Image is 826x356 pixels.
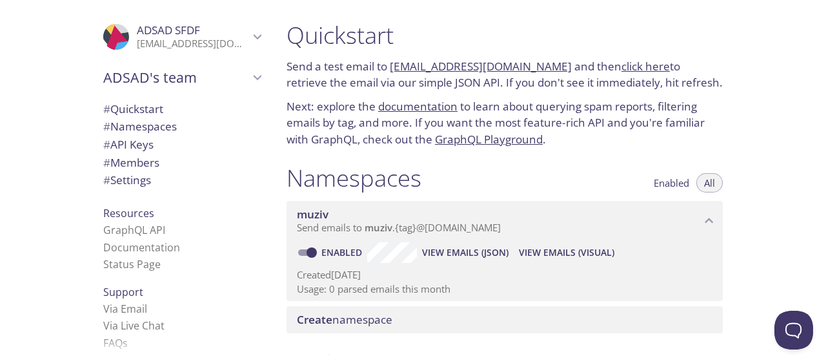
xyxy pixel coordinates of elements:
span: namespace [297,312,392,327]
span: View Emails (Visual) [519,245,614,260]
button: View Emails (JSON) [417,242,514,263]
p: Send a test email to and then to retrieve the email via our simple JSON API. If you don't see it ... [287,58,723,91]
p: Created [DATE] [297,268,712,282]
span: Namespaces [103,119,177,134]
a: GraphQL Playground [435,132,543,147]
h1: Quickstart [287,21,723,50]
div: Create namespace [287,306,723,333]
a: Status Page [103,257,161,271]
span: Quickstart [103,101,163,116]
span: View Emails (JSON) [422,245,509,260]
span: muziv [297,207,328,222]
div: ADSAD SFDF [93,16,271,58]
div: muziv namespace [287,201,723,241]
p: Next: explore the to learn about querying spam reports, filtering emails by tag, and more. If you... [287,98,723,148]
div: Team Settings [93,171,271,189]
a: click here [621,59,670,74]
button: Enabled [646,173,697,193]
span: API Keys [103,137,154,152]
p: [EMAIL_ADDRESS][DOMAIN_NAME] [137,37,249,50]
span: Settings [103,173,151,187]
span: # [103,119,110,134]
a: Documentation [103,240,180,255]
div: Members [93,154,271,172]
span: # [103,137,110,152]
a: documentation [378,99,458,114]
span: Create [297,312,332,327]
span: ADSAD SFDF [137,23,200,37]
span: Send emails to . {tag} @[DOMAIN_NAME] [297,221,501,234]
span: muziv [365,221,392,234]
span: # [103,155,110,170]
button: All [696,173,723,193]
a: Enabled [319,246,367,258]
div: ADSAD's team [93,61,271,94]
span: Resources [103,206,154,220]
button: View Emails (Visual) [514,242,619,263]
a: [EMAIL_ADDRESS][DOMAIN_NAME] [390,59,572,74]
span: # [103,173,110,187]
div: Quickstart [93,100,271,118]
a: Via Live Chat [103,319,165,333]
div: API Keys [93,136,271,154]
span: ADSAD's team [103,68,249,87]
p: Usage: 0 parsed emails this month [297,282,712,296]
h1: Namespaces [287,163,421,193]
div: Namespaces [93,118,271,136]
span: # [103,101,110,116]
iframe: Help Scout Beacon - Open [774,311,813,350]
span: Members [103,155,159,170]
a: Via Email [103,302,147,316]
span: Support [103,285,143,299]
a: GraphQL API [103,223,165,237]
